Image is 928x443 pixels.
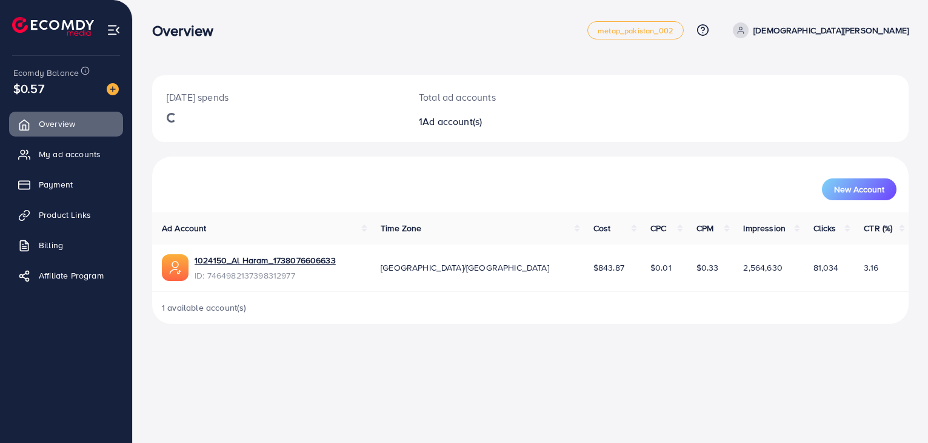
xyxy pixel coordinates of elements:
span: 3.16 [864,262,878,274]
span: Impression [743,222,786,234]
img: ic-ads-acc.e4c84228.svg [162,254,189,281]
span: $843.87 [593,262,624,274]
a: Affiliate Program [9,263,123,288]
span: My ad accounts [39,148,101,160]
button: New Account [822,178,896,200]
p: [DATE] spends [167,90,390,104]
span: ID: 7464982137398312977 [195,269,336,282]
a: [DEMOGRAPHIC_DATA][PERSON_NAME] [728,22,909,38]
p: Total ad accounts [419,90,579,104]
a: Billing [9,233,123,257]
span: Affiliate Program [39,269,104,282]
a: metap_pakistan_002 [587,21,684,39]
span: [GEOGRAPHIC_DATA]/[GEOGRAPHIC_DATA] [381,262,549,274]
span: Time Zone [381,222,421,234]
p: [DEMOGRAPHIC_DATA][PERSON_NAME] [753,23,909,38]
span: $0.01 [650,262,672,274]
span: 2,564,630 [743,262,782,274]
span: Ad account(s) [422,115,482,128]
span: CTR (%) [864,222,892,234]
h2: 1 [419,116,579,127]
span: Clicks [813,222,836,234]
span: Cost [593,222,611,234]
span: $0.57 [13,79,44,97]
a: 1024150_Al Haram_1738076606633 [195,254,336,266]
a: Product Links [9,203,123,227]
span: Product Links [39,209,91,221]
a: Payment [9,172,123,197]
img: menu [107,23,121,37]
span: CPM [696,222,713,234]
span: metap_pakistan_002 [598,27,673,35]
a: Overview [9,112,123,136]
h3: Overview [152,22,223,39]
span: 1 available account(s) [162,302,247,314]
span: $0.33 [696,262,719,274]
span: Overview [39,118,75,130]
img: logo [12,17,94,36]
span: Billing [39,239,63,251]
span: Payment [39,178,73,191]
span: New Account [834,185,884,194]
span: 81,034 [813,262,839,274]
span: CPC [650,222,666,234]
img: image [107,83,119,95]
span: Ad Account [162,222,207,234]
a: My ad accounts [9,142,123,166]
span: Ecomdy Balance [13,67,79,79]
